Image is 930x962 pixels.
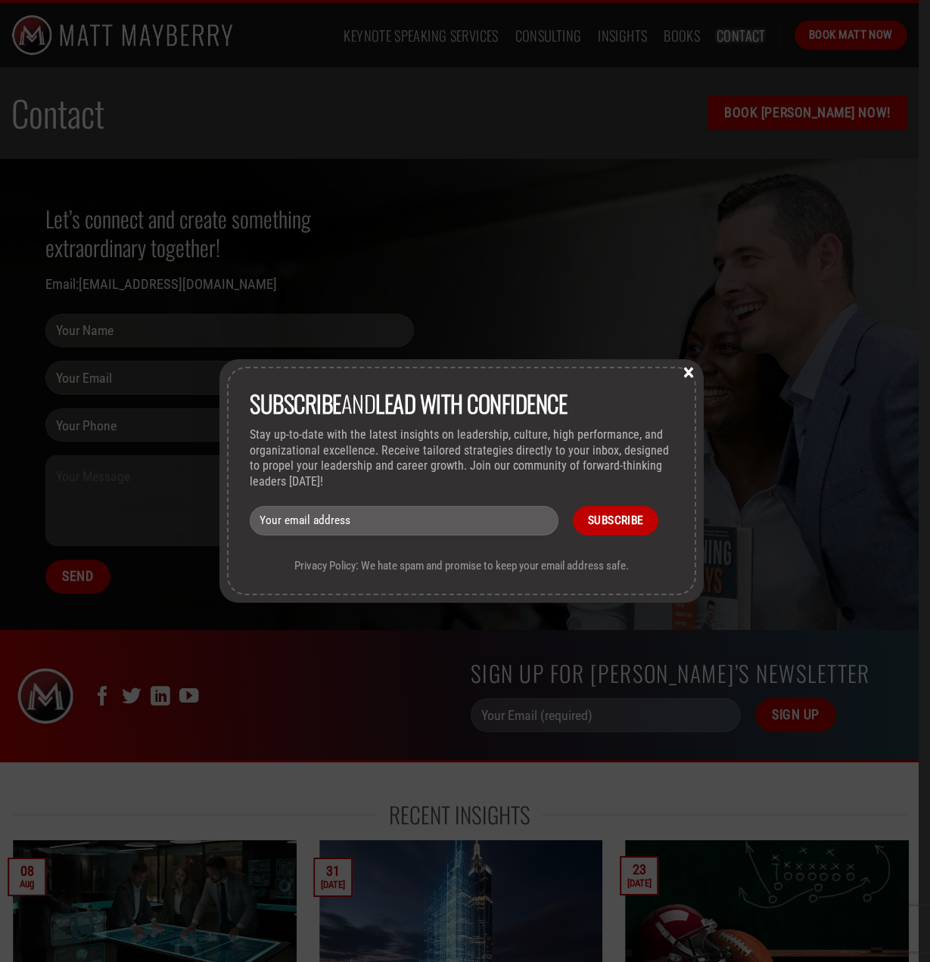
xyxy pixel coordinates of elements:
[250,427,673,490] p: Stay up-to-date with the latest insights on leadership, culture, high performance, and organizati...
[250,559,673,573] p: Privacy Policy: We hate spam and promise to keep your email address safe.
[677,365,700,378] button: Close
[250,506,558,535] input: Your email address
[573,506,658,535] input: Subscribe
[375,386,567,420] strong: lead with Confidence
[250,386,341,420] strong: Subscribe
[250,386,567,420] span: and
